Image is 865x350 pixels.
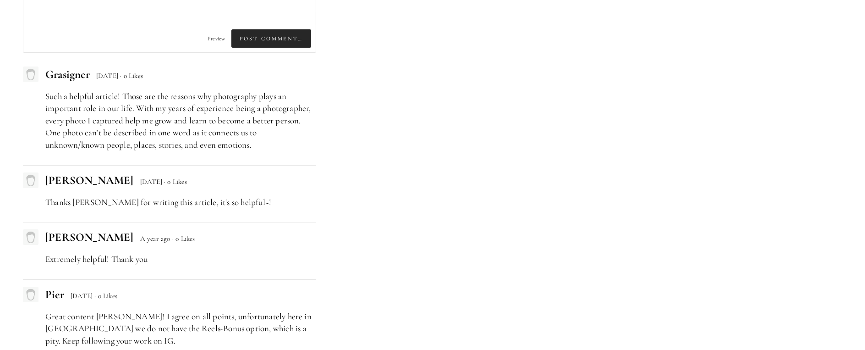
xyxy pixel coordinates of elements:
[140,178,162,186] span: [DATE]
[231,29,311,48] span: Post Comment…
[45,67,90,81] span: Grasigner
[45,173,133,187] span: [PERSON_NAME]
[45,253,316,266] p: Extremely helpful! Thank you
[45,196,316,209] p: Thanks [PERSON_NAME] for writing this article, it's so helpful~!
[172,234,195,243] span: · 0 Likes
[45,288,64,301] span: Pier
[94,292,117,300] span: · 0 Likes
[45,90,316,151] p: Such a helpful article! Those are the reasons why photography plays an important role in our life...
[164,178,187,186] span: · 0 Likes
[71,292,93,300] span: [DATE]
[120,72,143,80] span: · 0 Likes
[208,35,225,42] span: Preview
[45,311,316,347] p: Great content [PERSON_NAME]! I agree on all points, unfortunately here in [GEOGRAPHIC_DATA] we do...
[96,72,118,80] span: [DATE]
[140,234,170,243] span: A year ago
[45,230,133,244] span: [PERSON_NAME]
